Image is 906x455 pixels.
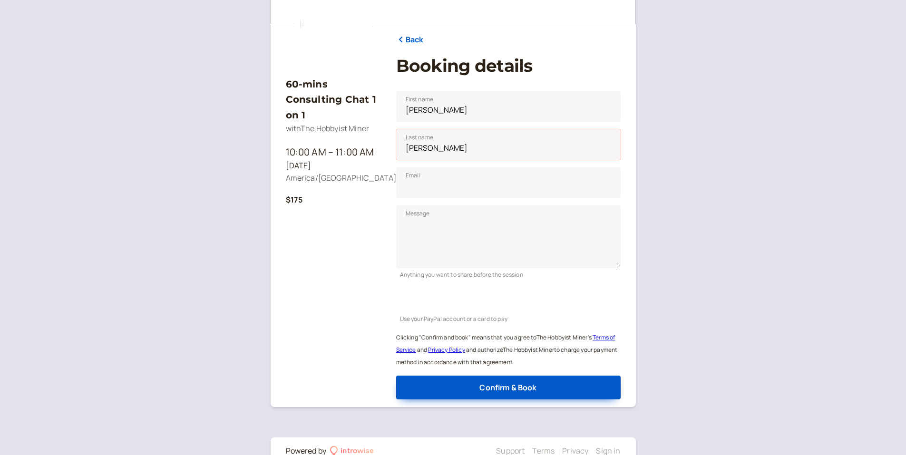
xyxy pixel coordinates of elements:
a: Privacy Policy [428,346,465,354]
span: First name [406,95,434,104]
input: Email [396,167,621,198]
div: [DATE] [286,160,381,172]
input: Last name [396,129,621,160]
div: Anything you want to share before the session [396,268,621,279]
div: Use your PayPal account or a card to pay [396,312,621,323]
iframe: PayPal [396,287,621,309]
input: First name [396,91,621,122]
a: Back [396,34,424,46]
span: Email [406,171,420,180]
button: Confirm & Book [396,376,621,399]
h1: Booking details [396,56,621,76]
b: $175 [286,194,303,205]
textarea: Message [396,205,621,268]
span: Last name [406,133,433,142]
h3: 60-mins Consulting Chat 1 on 1 [286,77,381,123]
span: Confirm & Book [479,382,536,393]
span: with The Hobbyist Miner [286,123,370,134]
div: America/[GEOGRAPHIC_DATA] [286,172,381,184]
small: Clicking "Confirm and book" means that you agree to The Hobbyist Miner ' s and and authorize The ... [396,333,618,366]
div: 10:00 AM – 11:00 AM [286,145,381,160]
span: Message [406,209,430,218]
